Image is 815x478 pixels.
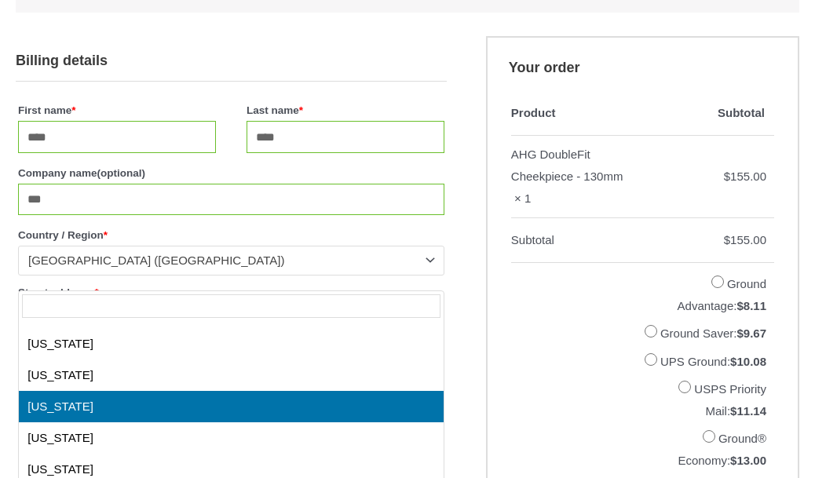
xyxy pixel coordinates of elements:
[18,282,444,303] label: Street address
[724,233,730,246] span: $
[19,422,444,454] li: [US_STATE]
[730,355,766,368] bdi: 10.08
[511,218,631,263] th: Subtotal
[631,91,774,136] th: Subtotal
[730,454,736,467] span: $
[511,144,623,188] div: AHG DoubleFit Cheekpiece - 130mm
[736,327,743,340] span: $
[736,327,766,340] bdi: 9.67
[19,359,444,391] li: [US_STATE]
[730,404,766,418] bdi: 11.14
[660,327,766,340] label: Ground Saver:
[97,167,145,179] span: (optional)
[16,36,447,82] h3: Billing details
[511,91,631,136] th: Product
[247,100,444,121] label: Last name
[730,404,736,418] span: $
[486,36,799,91] h3: Your order
[730,355,736,368] span: $
[19,328,444,359] li: [US_STATE]
[724,170,730,183] span: $
[660,355,766,368] label: UPS Ground:
[724,170,766,183] bdi: 155.00
[694,382,766,418] label: USPS Priority Mail:
[18,224,444,246] label: Country / Region
[18,162,444,184] label: Company name
[724,233,766,246] bdi: 155.00
[736,299,743,312] span: $
[736,299,766,312] bdi: 8.11
[678,432,766,467] label: Ground® Economy:
[18,100,216,121] label: First name
[514,188,531,210] strong: × 1
[18,246,444,275] span: Country / Region
[19,391,444,422] li: [US_STATE]
[28,253,420,268] span: United States (US)
[730,454,766,467] bdi: 13.00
